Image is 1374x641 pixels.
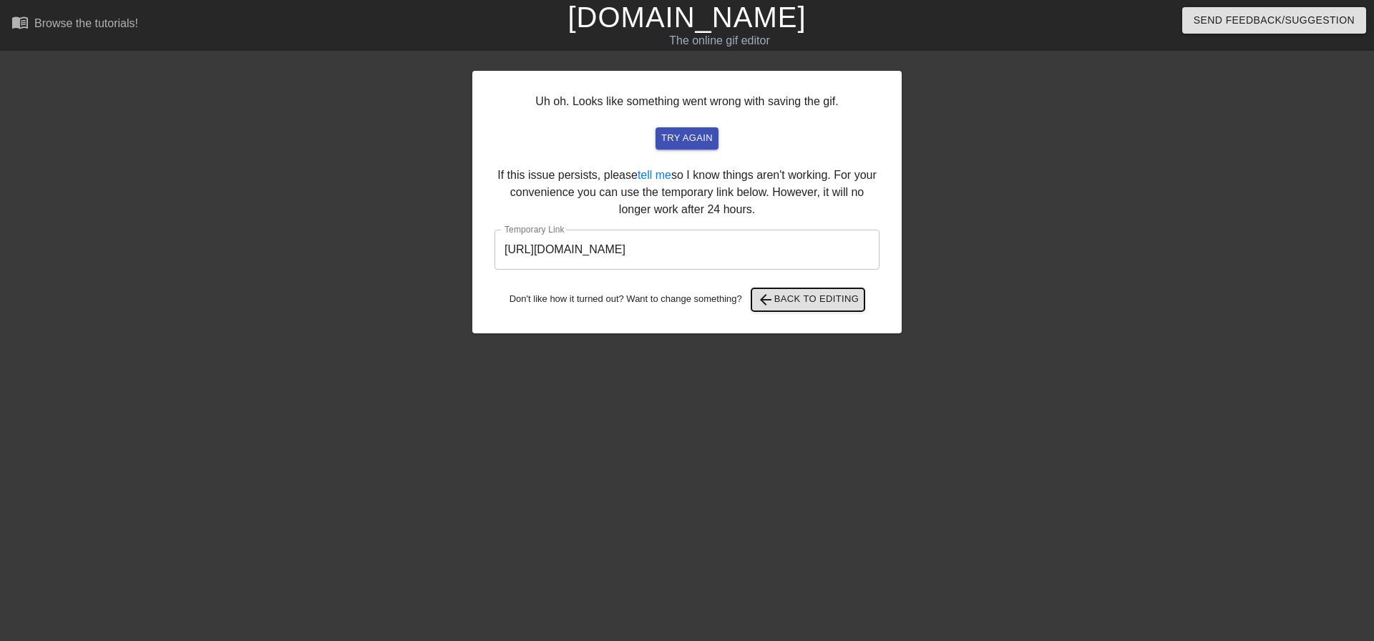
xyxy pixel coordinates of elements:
[661,130,713,147] span: try again
[638,169,671,181] a: tell me
[751,288,865,311] button: Back to Editing
[472,71,902,333] div: Uh oh. Looks like something went wrong with saving the gif. If this issue persists, please so I k...
[757,291,859,308] span: Back to Editing
[494,288,880,311] div: Don't like how it turned out? Want to change something?
[494,230,880,270] input: bare
[1194,11,1355,29] span: Send Feedback/Suggestion
[1182,7,1366,34] button: Send Feedback/Suggestion
[11,14,29,31] span: menu_book
[656,127,718,150] button: try again
[11,14,138,36] a: Browse the tutorials!
[567,1,806,33] a: [DOMAIN_NAME]
[34,17,138,29] div: Browse the tutorials!
[757,291,774,308] span: arrow_back
[465,32,974,49] div: The online gif editor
